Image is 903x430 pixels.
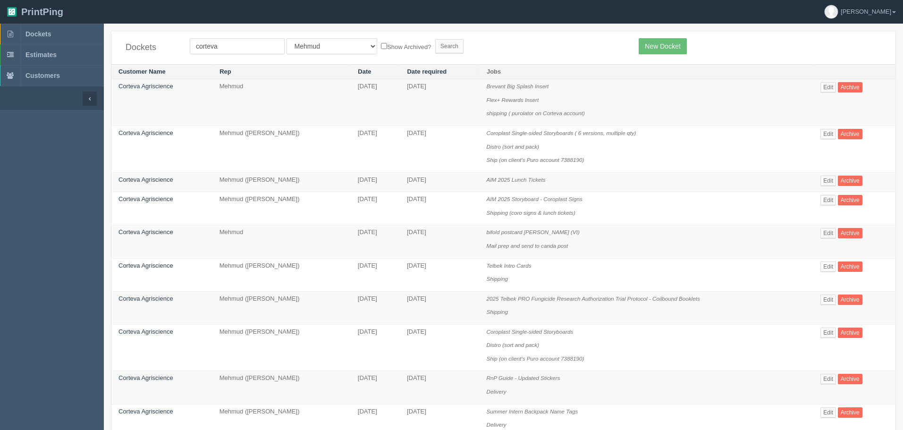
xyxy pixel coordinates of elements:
[381,43,387,49] input: Show Archived?
[118,68,166,75] a: Customer Name
[219,68,231,75] a: Rep
[212,192,351,225] td: Mehmud ([PERSON_NAME])
[400,258,479,291] td: [DATE]
[486,196,582,202] i: AIM 2025 Storyboard - Coroplast Signs
[25,72,60,79] span: Customers
[381,41,431,52] label: Show Archived?
[838,295,862,305] a: Archive
[486,229,579,235] i: bifold postcard [PERSON_NAME] (VI)
[486,177,545,183] i: AIM 2025 Lunch Tickets
[820,261,836,272] a: Edit
[479,64,813,79] th: Jobs
[358,68,371,75] a: Date
[838,129,862,139] a: Archive
[820,176,836,186] a: Edit
[486,422,506,428] i: Delivery
[118,295,173,302] a: Corteva Agriscience
[118,228,173,236] a: Corteva Agriscience
[486,262,531,269] i: Telbek Intro Cards
[400,192,479,225] td: [DATE]
[486,309,508,315] i: Shipping
[838,82,862,93] a: Archive
[118,83,173,90] a: Corteva Agriscience
[486,388,506,395] i: Delivery
[212,291,351,324] td: Mehmud ([PERSON_NAME])
[820,374,836,384] a: Edit
[190,38,285,54] input: Customer Name
[212,371,351,404] td: Mehmud ([PERSON_NAME])
[400,225,479,258] td: [DATE]
[118,262,173,269] a: Corteva Agriscience
[400,291,479,324] td: [DATE]
[118,374,173,381] a: Corteva Agriscience
[838,228,862,238] a: Archive
[118,328,173,335] a: Corteva Agriscience
[486,83,549,89] i: Brevant Big Splash Insert
[351,371,400,404] td: [DATE]
[351,126,400,173] td: [DATE]
[820,82,836,93] a: Edit
[486,130,636,136] i: Coroplast Single-sided Storyboards ( 6 versions, multiple qty)
[838,328,862,338] a: Archive
[400,371,479,404] td: [DATE]
[212,79,351,126] td: Mehmud
[435,39,464,53] input: Search
[351,291,400,324] td: [DATE]
[825,5,838,18] img: avatar_default-7531ab5dedf162e01f1e0bb0964e6a185e93c5c22dfe317fb01d7f8cd2b1632c.jpg
[118,176,173,183] a: Corteva Agriscience
[212,126,351,173] td: Mehmud ([PERSON_NAME])
[212,324,351,371] td: Mehmud ([PERSON_NAME])
[351,324,400,371] td: [DATE]
[407,68,447,75] a: Date required
[838,176,862,186] a: Archive
[820,195,836,205] a: Edit
[212,258,351,291] td: Mehmud ([PERSON_NAME])
[838,374,862,384] a: Archive
[820,129,836,139] a: Edit
[486,329,573,335] i: Coroplast Single-sided Storyboards
[820,295,836,305] a: Edit
[118,195,173,202] a: Corteva Agriscience
[486,97,539,103] i: Flex+ Rewards Insert
[126,43,176,52] h4: Dockets
[351,172,400,192] td: [DATE]
[486,375,560,381] i: RnP Guide - Updated Stickers
[838,195,862,205] a: Archive
[7,7,17,17] img: logo-3e63b451c926e2ac314895c53de4908e5d424f24456219fb08d385ab2e579770.png
[118,129,173,136] a: Corteva Agriscience
[486,408,578,414] i: Summer Intern Backpack Name Tags
[400,324,479,371] td: [DATE]
[212,225,351,258] td: Mehmud
[486,210,575,216] i: Shipping (coro signs & lunch tickets)
[351,258,400,291] td: [DATE]
[400,79,479,126] td: [DATE]
[25,51,57,59] span: Estimates
[118,408,173,415] a: Corteva Agriscience
[820,328,836,338] a: Edit
[351,79,400,126] td: [DATE]
[838,407,862,418] a: Archive
[820,228,836,238] a: Edit
[25,30,51,38] span: Dockets
[486,243,568,249] i: Mail prep and send to canda post
[400,126,479,173] td: [DATE]
[486,295,700,302] i: 2025 Telbek PRO Fungicide Research Authorization Trial Protocol - Coilbound Booklets
[639,38,686,54] a: New Docket
[351,192,400,225] td: [DATE]
[838,261,862,272] a: Archive
[400,172,479,192] td: [DATE]
[486,110,585,116] i: shipping ( purolator on Corteva account)
[212,172,351,192] td: Mehmud ([PERSON_NAME])
[486,157,584,163] i: Ship (on client's Puro account 7388190)
[351,225,400,258] td: [DATE]
[486,342,539,348] i: Distro (sort and pack)
[486,355,584,362] i: Ship (on client's Puro account 7388190)
[820,407,836,418] a: Edit
[486,143,539,150] i: Distro (sort and pack)
[486,276,508,282] i: Shipping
